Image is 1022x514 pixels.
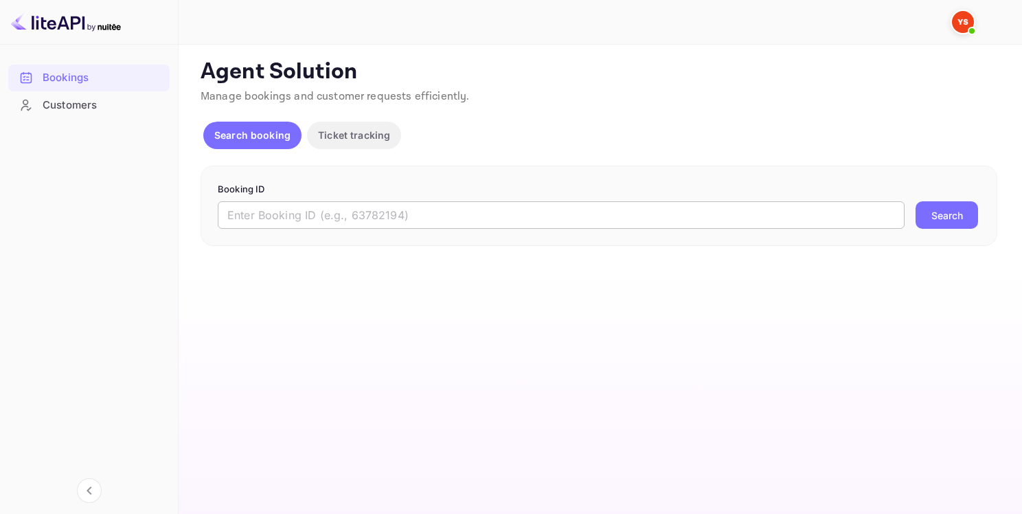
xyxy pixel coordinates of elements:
button: Search [916,201,978,229]
p: Ticket tracking [318,128,390,142]
button: Collapse navigation [77,478,102,503]
div: Bookings [43,70,163,86]
img: Yandex Support [952,11,974,33]
div: Customers [43,98,163,113]
a: Bookings [8,65,170,90]
img: LiteAPI logo [11,11,121,33]
p: Search booking [214,128,291,142]
input: Enter Booking ID (e.g., 63782194) [218,201,905,229]
p: Booking ID [218,183,980,197]
a: Customers [8,92,170,118]
p: Agent Solution [201,58,997,86]
div: Customers [8,92,170,119]
span: Manage bookings and customer requests efficiently. [201,89,470,104]
div: Bookings [8,65,170,91]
